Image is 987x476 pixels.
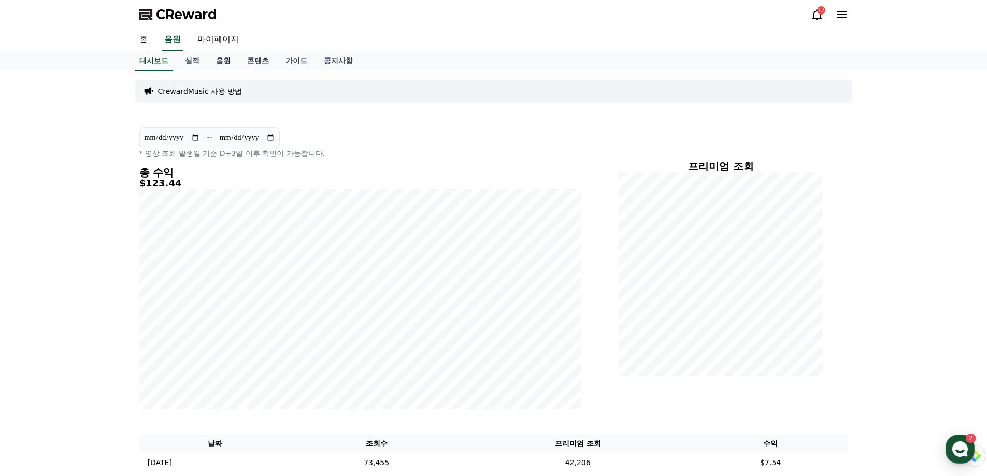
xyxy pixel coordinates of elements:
[277,51,316,71] a: 가이드
[68,328,134,354] a: 2대화
[619,161,823,172] h4: 프리미엄 조회
[139,148,581,158] p: * 영상 조회 발생일 기준 D+3일 이후 확인이 가능합니다.
[139,178,581,189] h5: $123.44
[316,51,361,71] a: 공지사항
[462,434,693,453] th: 프리미엄 조회
[206,132,213,144] p: ~
[33,344,39,352] span: 홈
[693,434,848,453] th: 수익
[139,434,291,453] th: 날짜
[291,434,462,453] th: 조회수
[189,29,247,51] a: 마이페이지
[177,51,208,71] a: 실적
[208,51,239,71] a: 음원
[462,453,693,472] td: 42,206
[131,29,156,51] a: 홈
[158,86,242,96] a: CrewardMusic 사용 방법
[95,344,107,353] span: 대화
[135,51,173,71] a: 대시보드
[134,328,199,354] a: 설정
[162,29,183,51] a: 음원
[239,51,277,71] a: 콘텐츠
[291,453,462,472] td: 73,455
[139,6,217,23] a: CReward
[811,8,823,21] a: 17
[105,328,109,336] span: 2
[3,328,68,354] a: 홈
[693,453,848,472] td: $7.54
[156,6,217,23] span: CReward
[148,457,172,468] p: [DATE]
[817,6,825,15] div: 17
[139,167,581,178] h4: 총 수익
[160,344,173,352] span: 설정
